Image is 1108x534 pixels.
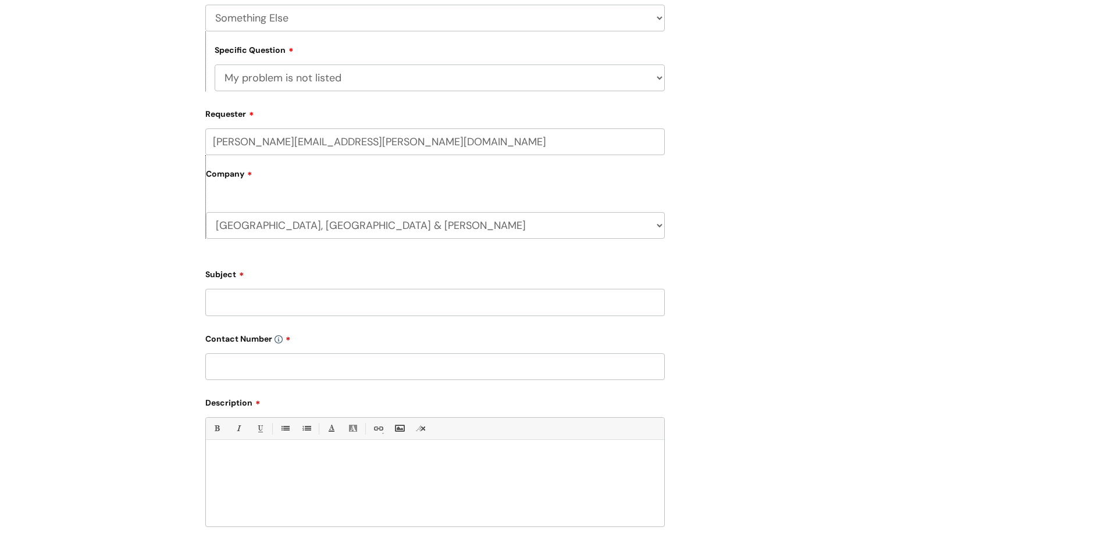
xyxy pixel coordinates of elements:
[299,421,313,436] a: 1. Ordered List (Ctrl-Shift-8)
[205,266,665,279] label: Subject
[345,421,360,436] a: Back Color
[205,105,665,119] label: Requester
[277,421,292,436] a: • Unordered List (Ctrl-Shift-7)
[252,421,267,436] a: Underline(Ctrl-U)
[206,165,665,191] label: Company
[392,421,407,436] a: Insert Image...
[231,421,245,436] a: Italic (Ctrl-I)
[324,421,339,436] a: Font Color
[209,421,224,436] a: Bold (Ctrl-B)
[205,128,665,155] input: Email
[205,394,665,408] label: Description
[205,330,665,344] label: Contact Number
[275,335,283,343] img: info-icon.svg
[414,421,428,436] a: Remove formatting (Ctrl-\)
[215,44,294,55] label: Specific Question
[370,421,385,436] a: Link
